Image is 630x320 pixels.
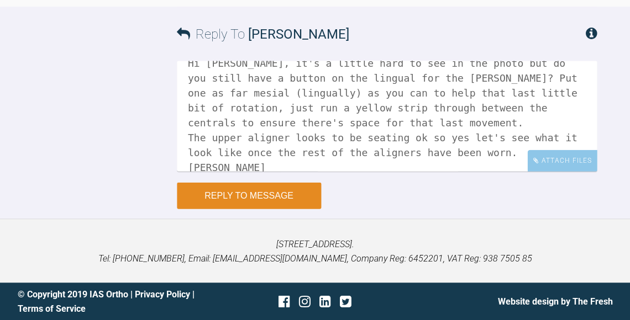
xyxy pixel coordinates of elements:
p: [STREET_ADDRESS]. Tel: [PHONE_NUMBER], Email: [EMAIL_ADDRESS][DOMAIN_NAME], Company Reg: 6452201,... [18,237,612,265]
a: Terms of Service [18,303,86,313]
a: Privacy Policy [135,289,190,299]
div: © Copyright 2019 IAS Ortho | | [18,287,216,315]
h3: Reply To [177,23,349,44]
a: Website design by The Fresh [497,296,612,306]
button: Reply to Message [177,182,321,209]
textarea: Hi [PERSON_NAME], it's a little hard to see in the photo but do you still have a button on the li... [177,61,597,171]
div: Attach Files [527,150,597,171]
span: [PERSON_NAME] [248,26,349,41]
